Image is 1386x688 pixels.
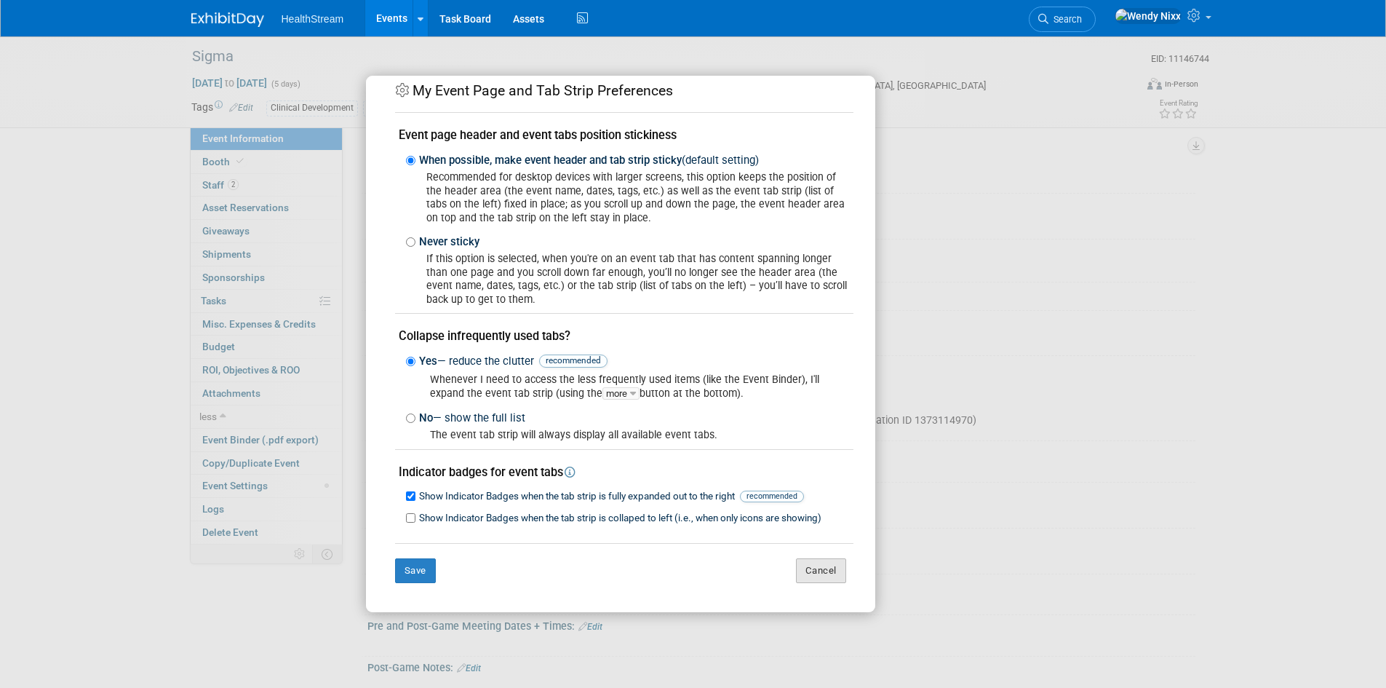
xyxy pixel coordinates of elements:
div: My Event Page and Tab Strip Preferences [395,81,853,101]
span: When possible, make event header and tab strip sticky [419,154,759,167]
div: The event tab strip will always display all available event tabs. [415,428,853,442]
span: — show the full list [433,411,525,424]
a: Search [1029,7,1096,32]
span: Show Indicator Badges when the tab strip is fully expanded out to the right [419,491,804,502]
img: ExhibitDay [191,12,264,27]
span: recommended [539,355,608,367]
div: Event page header and event tabs position stickiness [395,127,853,143]
span: recommended [740,491,804,502]
div: Collapse infrequently used tabs? [395,328,853,344]
span: Never sticky [419,235,479,248]
button: Cancel [796,558,846,583]
div: Indicator badges for event tabs [395,464,853,481]
button: Save [395,558,436,583]
span: more [602,387,640,400]
span: No [419,411,525,424]
span: Show Indicator Badges when the tab strip is collaped to left (i.e., when only icons are showing) [419,513,821,523]
img: Wendy Nixx [1115,8,1182,24]
span: Yes [419,355,608,368]
div: Whenever I need to access the less frequently used items (like the Event Binder), I'll expand the... [415,373,853,400]
div: If this option is selected, when you're on an event tab that has content spanning longer than one... [415,252,853,306]
span: HealthStream [282,13,344,25]
div: Recommended for desktop devices with larger screens, this option keeps the position of the header... [415,170,853,224]
span: Search [1048,14,1082,25]
span: — reduce the clutter [437,355,534,368]
span: (default setting) [682,154,759,167]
